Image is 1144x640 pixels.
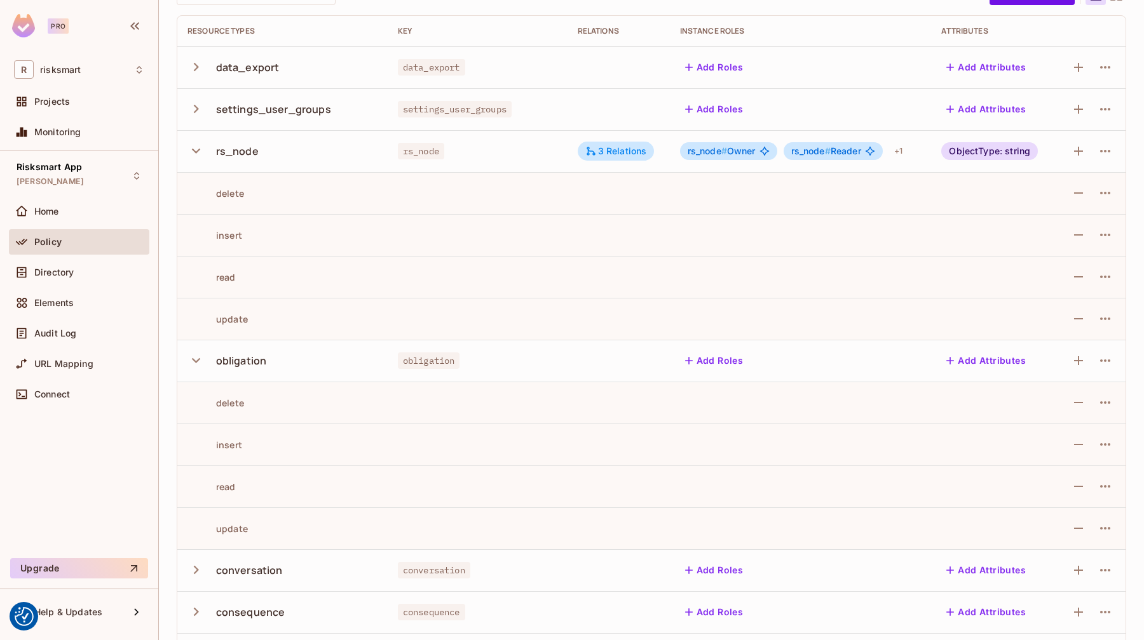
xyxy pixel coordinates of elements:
button: Add Attributes [941,560,1031,580]
button: Add Roles [680,350,749,371]
div: + 1 [889,141,908,161]
span: URL Mapping [34,359,93,369]
img: SReyMgAAAABJRU5ErkJggg== [12,14,35,37]
button: Add Attributes [941,99,1031,119]
div: ObjectType: string [941,142,1038,160]
span: rs_node [398,143,444,159]
button: Add Attributes [941,57,1031,77]
div: 3 Relations [585,145,647,157]
div: Instance roles [680,26,922,36]
span: # [721,145,727,156]
span: Connect [34,389,70,399]
span: conversation [398,562,470,578]
div: read [187,481,236,493]
span: data_export [398,59,465,76]
span: [PERSON_NAME] [17,177,84,187]
span: Home [34,206,59,217]
span: Audit Log [34,328,76,338]
div: Pro [48,18,69,34]
div: update [187,523,248,535]
button: Add Roles [680,57,749,77]
div: insert [187,439,242,451]
span: Policy [34,237,62,247]
div: settings_user_groups [216,102,331,116]
button: Add Roles [680,560,749,580]
button: Add Roles [680,602,749,622]
button: Consent Preferences [15,607,34,626]
button: Add Attributes [941,350,1031,371]
span: consequence [398,604,465,620]
div: data_export [216,60,280,74]
button: Add Roles [680,99,749,119]
div: Resource Types [187,26,378,36]
span: Risksmart App [17,162,82,172]
span: obligation [398,352,460,369]
img: Revisit consent button [15,607,34,626]
div: Attributes [941,26,1044,36]
div: Key [398,26,557,36]
span: rs_node [791,145,831,156]
span: Help & Updates [34,607,102,617]
div: delete [187,397,244,409]
div: delete [187,187,244,199]
span: Directory [34,267,74,277]
span: Elements [34,298,74,308]
div: Relations [578,26,660,36]
div: obligation [216,354,267,368]
button: Add Attributes [941,602,1031,622]
div: rs_node [216,144,259,158]
span: Projects [34,97,70,107]
button: Upgrade [10,558,148,578]
span: R [14,60,34,79]
div: consequence [216,605,285,619]
span: settings_user_groups [398,101,512,117]
span: Owner [688,146,756,156]
span: # [825,145,831,156]
div: conversation [216,563,283,577]
div: update [187,313,248,325]
div: insert [187,229,242,241]
span: rs_node [688,145,727,156]
span: Workspace: risksmart [40,65,81,75]
span: Reader [791,146,861,156]
div: read [187,271,236,283]
span: Monitoring [34,127,81,137]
